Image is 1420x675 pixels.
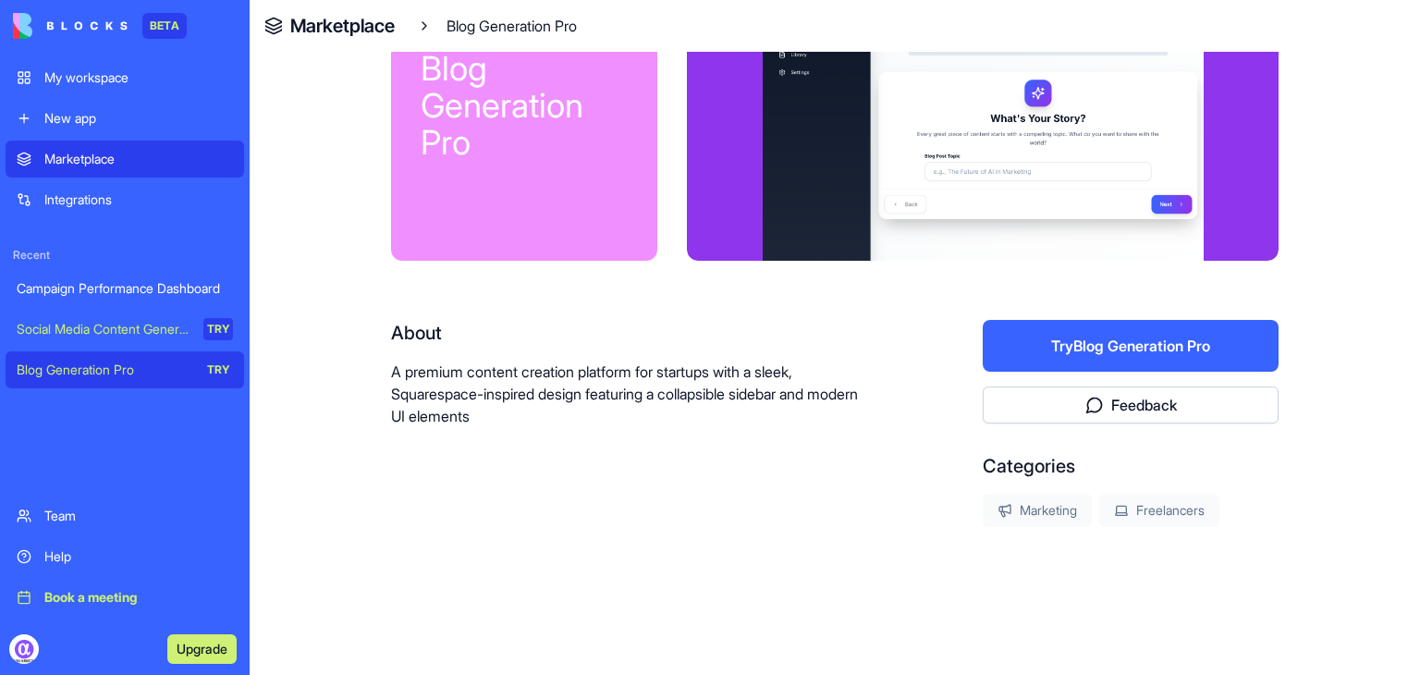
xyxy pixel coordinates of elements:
div: My workspace [44,68,233,87]
a: Help [6,538,244,575]
a: Team [6,497,244,534]
a: Social Media Content GeneratorTRY [6,311,244,348]
div: Campaign Performance Dashboard [17,279,233,298]
div: Team [44,507,233,525]
a: My workspace [6,59,244,96]
span: Recent [6,248,244,263]
div: Marketing [983,494,1092,527]
img: logo [13,13,128,39]
div: BETA [142,13,187,39]
a: Marketplace [290,13,395,39]
div: Social Media Content Generator [17,320,190,338]
button: TryBlog Generation Pro [983,320,1279,372]
a: New app [6,100,244,137]
a: Blog Generation ProTRY [6,351,244,388]
div: Help [44,547,233,566]
p: A premium content creation platform for startups with a sleek, Squarespace-inspired design featur... [391,361,864,427]
div: Marketplace [44,150,233,168]
div: Blog Generation Pro [421,50,628,161]
div: New app [44,109,233,128]
div: Freelancers [1099,494,1219,527]
a: Marketplace [6,141,244,178]
div: About [391,320,864,346]
button: Upgrade [167,634,237,664]
div: Integrations [44,190,233,209]
a: BETA [13,13,187,39]
a: Integrations [6,181,244,218]
div: Book a meeting [44,588,233,607]
div: TRY [203,359,233,381]
div: Blog Generation Pro [417,15,577,37]
div: TRY [203,318,233,340]
div: Categories [983,453,1279,479]
div: Blog Generation Pro [17,361,190,379]
img: ACg8ocJ2J8JEJzuBB6duSg4sWw5J9o65ckKURaZMZ6rEBxf_UE4sJuQ=s96-c [9,634,39,664]
a: Upgrade [167,639,237,657]
button: Feedback [983,387,1279,423]
a: Book a meeting [6,579,244,616]
a: Campaign Performance Dashboard [6,270,244,307]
